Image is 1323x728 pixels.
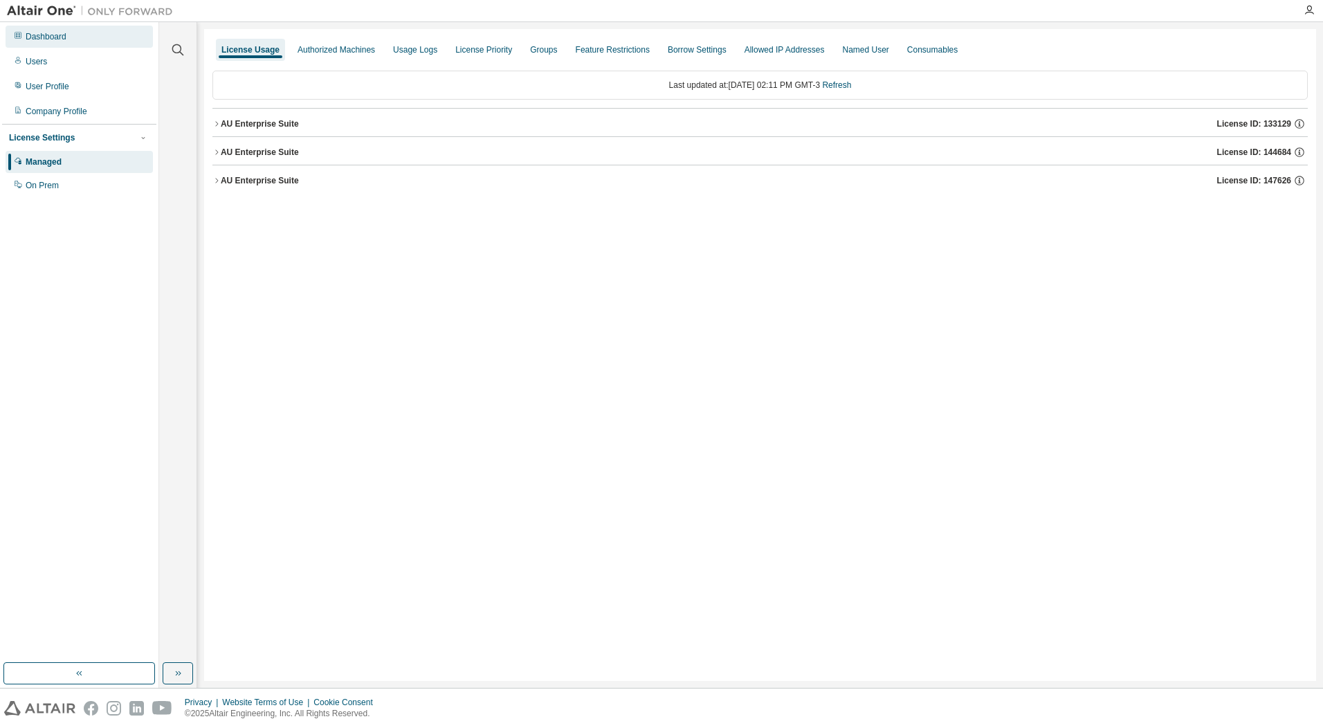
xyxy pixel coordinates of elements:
button: AU Enterprise SuiteLicense ID: 144684 [212,137,1308,167]
div: Privacy [185,697,222,708]
div: Users [26,56,47,67]
div: On Prem [26,180,59,191]
div: Cookie Consent [313,697,381,708]
div: Groups [530,44,557,55]
span: License ID: 144684 [1217,147,1291,158]
img: instagram.svg [107,701,121,716]
button: AU Enterprise SuiteLicense ID: 133129 [212,109,1308,139]
div: Consumables [907,44,958,55]
span: License ID: 147626 [1217,175,1291,186]
div: Company Profile [26,106,87,117]
div: AU Enterprise Suite [221,118,299,129]
div: AU Enterprise Suite [221,147,299,158]
div: License Priority [455,44,512,55]
span: License ID: 133129 [1217,118,1291,129]
div: Last updated at: [DATE] 02:11 PM GMT-3 [212,71,1308,100]
div: License Settings [9,132,75,143]
div: Feature Restrictions [576,44,650,55]
div: Borrow Settings [668,44,727,55]
img: altair_logo.svg [4,701,75,716]
div: Usage Logs [393,44,437,55]
div: Authorized Machines [298,44,375,55]
div: Website Terms of Use [222,697,313,708]
div: Managed [26,156,62,167]
div: Named User [842,44,888,55]
button: AU Enterprise SuiteLicense ID: 147626 [212,165,1308,196]
img: linkedin.svg [129,701,144,716]
div: Allowed IP Addresses [745,44,825,55]
div: User Profile [26,81,69,92]
img: facebook.svg [84,701,98,716]
img: Altair One [7,4,180,18]
div: AU Enterprise Suite [221,175,299,186]
div: Dashboard [26,31,66,42]
img: youtube.svg [152,701,172,716]
div: License Usage [221,44,280,55]
a: Refresh [822,80,851,90]
p: © 2025 Altair Engineering, Inc. All Rights Reserved. [185,708,381,720]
